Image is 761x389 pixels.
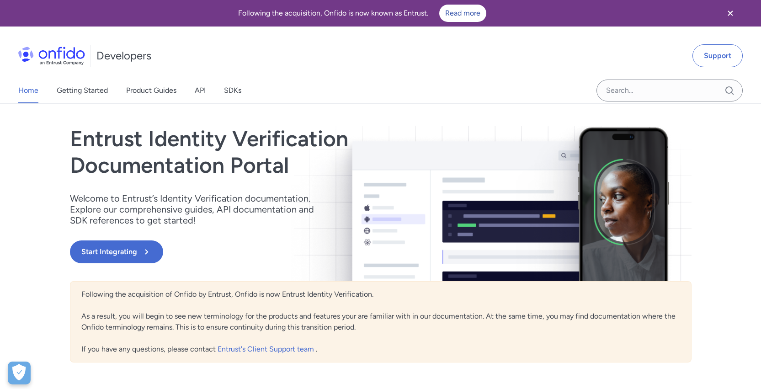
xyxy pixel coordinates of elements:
div: Cookie Preferences [8,362,31,384]
p: Welcome to Entrust’s Identity Verification documentation. Explore our comprehensive guides, API d... [70,193,326,226]
a: Product Guides [126,78,176,103]
a: Getting Started [57,78,108,103]
a: Support [692,44,743,67]
a: SDKs [224,78,241,103]
a: Start Integrating [70,240,505,263]
button: Open Preferences [8,362,31,384]
div: Following the acquisition, Onfido is now known as Entrust. [11,5,713,22]
h1: Developers [96,48,151,63]
svg: Close banner [725,8,736,19]
a: Home [18,78,38,103]
a: Entrust's Client Support team [218,345,316,353]
img: Onfido Logo [18,47,85,65]
button: Close banner [713,2,747,25]
div: Following the acquisition of Onfido by Entrust, Onfido is now Entrust Identity Verification. As a... [70,281,692,362]
button: Start Integrating [70,240,163,263]
h1: Entrust Identity Verification Documentation Portal [70,126,505,178]
input: Onfido search input field [596,80,743,101]
a: API [195,78,206,103]
a: Read more [439,5,486,22]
